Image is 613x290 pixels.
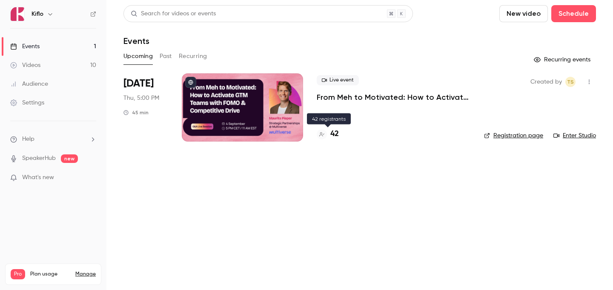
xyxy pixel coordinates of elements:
[22,173,54,182] span: What's new
[123,77,154,90] span: [DATE]
[123,109,149,116] div: 45 min
[123,73,168,142] div: Sep 4 Thu, 5:00 PM (Europe/Rome)
[75,271,96,278] a: Manage
[551,5,596,22] button: Schedule
[61,154,78,163] span: new
[553,131,596,140] a: Enter Studio
[317,75,359,85] span: Live event
[22,154,56,163] a: SpeakerHub
[11,269,25,279] span: Pro
[567,77,574,87] span: TS
[179,49,207,63] button: Recurring
[317,128,339,140] a: 42
[22,135,34,144] span: Help
[10,42,40,51] div: Events
[160,49,172,63] button: Past
[484,131,543,140] a: Registration page
[86,174,96,182] iframe: Noticeable Trigger
[131,9,216,18] div: Search for videos or events
[317,92,470,102] a: From Meh to Motivated: How to Activate GTM Teams with FOMO & Competitive Drive
[10,99,44,107] div: Settings
[330,128,339,140] h4: 42
[30,271,70,278] span: Plan usage
[530,53,596,67] button: Recurring events
[123,49,153,63] button: Upcoming
[123,36,149,46] h1: Events
[565,77,576,87] span: Tomica Stojanovikj
[32,10,43,18] h6: Kiflo
[11,7,24,21] img: Kiflo
[123,94,159,102] span: Thu, 5:00 PM
[10,135,96,144] li: help-dropdown-opener
[10,61,40,70] div: Videos
[530,77,562,87] span: Created by
[499,5,548,22] button: New video
[10,80,48,88] div: Audience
